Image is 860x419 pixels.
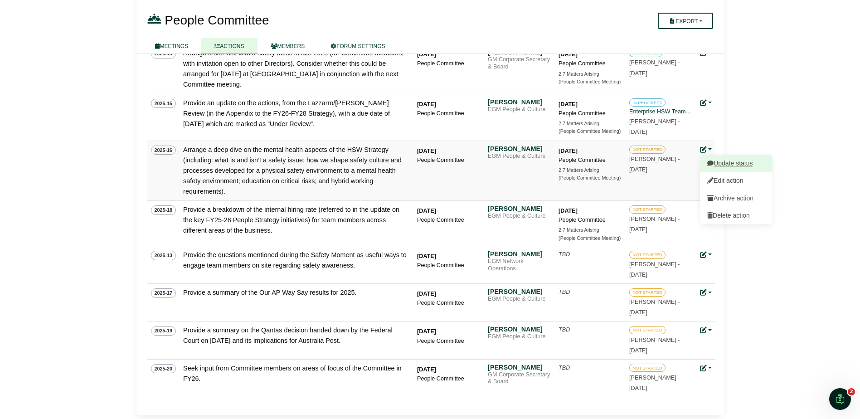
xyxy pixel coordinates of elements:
[151,99,176,108] span: 2025-15
[629,98,666,107] span: IN PROGRESS
[629,129,647,135] span: [DATE]
[629,363,693,391] a: NOT STARTED [PERSON_NAME] -[DATE]
[559,166,622,182] a: 2.7 Matters Arising (People Committee Meeting)
[151,364,176,373] span: 2025-20
[629,337,680,354] small: [PERSON_NAME] -
[629,205,666,214] span: NOT STARTED
[559,50,622,59] div: [DATE]
[629,287,693,316] a: NOT STARTED [PERSON_NAME] -[DATE]
[629,347,647,354] span: [DATE]
[629,272,647,278] span: [DATE]
[488,333,551,341] div: EGM People & Culture
[559,70,622,78] div: 2.7 Matters Arising
[629,299,680,316] small: [PERSON_NAME] -
[488,363,551,385] a: [PERSON_NAME] GM Corporate Secretary & Board
[417,146,481,156] div: [DATE]
[559,234,622,242] div: (People Committee Meeting)
[183,325,410,346] div: Provide a summary on the Qantas decision handed down by the Federal Court on [DATE] and its impli...
[183,48,410,90] div: Arrange a site visit with a safety focus in late 2025 (for Committee members, with invitation ope...
[829,388,851,410] iframe: Intercom live chat
[700,155,773,172] a: Update status
[417,298,481,307] div: People Committee
[629,145,693,173] a: NOT STARTED [PERSON_NAME] -[DATE]
[417,206,481,215] div: [DATE]
[488,287,551,296] div: [PERSON_NAME]
[417,252,481,261] div: [DATE]
[151,326,176,336] span: 2025-19
[629,166,647,173] span: [DATE]
[142,38,202,54] a: MEETINGS
[700,207,773,224] a: Delete action
[629,326,666,334] span: NOT STARTED
[488,106,551,113] div: EGM People & Culture
[488,258,551,272] div: EGM Network Operations
[559,100,622,109] div: [DATE]
[488,153,551,160] div: EGM People & Culture
[629,216,680,233] small: [PERSON_NAME] -
[559,206,622,215] div: [DATE]
[488,98,551,113] a: [PERSON_NAME] EGM People & Culture
[183,287,410,298] div: Provide a summary of the Our AP Way Say results for 2025.
[183,205,410,236] div: Provide a breakdown of the internal hiring rate (referred to in the update on the key FY25-28 Peo...
[658,13,713,29] button: Export
[629,48,693,76] a: COMPLETED [PERSON_NAME] -[DATE]
[488,363,551,371] div: [PERSON_NAME]
[559,78,622,86] div: (People Committee Meeting)
[559,146,622,156] div: [DATE]
[417,365,481,374] div: [DATE]
[151,251,176,260] span: 2025-13
[151,288,176,297] span: 2025-17
[488,325,551,341] a: [PERSON_NAME] EGM People & Culture
[488,287,551,303] a: [PERSON_NAME] EGM People & Culture
[629,98,693,135] a: IN PROGRESS Enterprise HSW Team and Network Ops HSW Team are currently reviewing actions from the...
[559,127,622,135] div: (People Committee Meeting)
[151,205,176,214] span: 2025-18
[629,375,680,391] small: [PERSON_NAME] -
[417,109,481,118] div: People Committee
[559,325,622,334] div: TBD
[417,59,481,68] div: People Committee
[417,215,481,224] div: People Committee
[559,226,622,242] a: 2.7 Matters Arising (People Committee Meeting)
[629,70,647,77] span: [DATE]
[151,146,176,155] span: 2025-16
[488,205,551,213] div: [PERSON_NAME]
[559,287,622,297] div: TBD
[629,261,680,278] small: [PERSON_NAME] -
[183,145,410,197] div: Arrange a deep dive on the mental health aspects of the HSW Strategy (including: what is and isn’...
[559,215,622,224] div: People Committee
[183,250,410,271] div: Provide the questions mentioned during the Safety Moment as useful ways to engage team members on...
[488,98,551,106] div: [PERSON_NAME]
[183,98,410,129] div: Provide an update on the actions, from the Lazzarro/[PERSON_NAME] Review (in the Appendix to the ...
[559,70,622,86] a: 2.7 Matters Arising (People Committee Meeting)
[417,261,481,270] div: People Committee
[488,145,551,160] a: [PERSON_NAME] EGM People & Culture
[559,250,622,259] div: TBD
[417,327,481,336] div: [DATE]
[559,156,622,165] div: People Committee
[700,172,773,189] a: Edit action
[629,146,666,154] span: NOT STARTED
[629,364,666,372] span: NOT STARTED
[629,205,693,233] a: NOT STARTED [PERSON_NAME] -[DATE]
[417,156,481,165] div: People Committee
[417,289,481,298] div: [DATE]
[629,385,647,391] span: [DATE]
[629,118,680,135] small: [PERSON_NAME] -
[488,250,551,258] div: [PERSON_NAME]
[559,109,622,118] div: People Committee
[629,226,647,233] span: [DATE]
[488,205,551,220] a: [PERSON_NAME] EGM People & Culture
[183,363,410,384] div: Seek input from Committee members on areas of focus of the Committee in FY26.
[488,296,551,303] div: EGM People & Culture
[417,336,481,346] div: People Committee
[488,56,551,70] div: GM Corporate Secretary & Board
[559,174,622,182] div: (People Committee Meeting)
[417,374,481,383] div: People Committee
[488,250,551,272] a: [PERSON_NAME] EGM Network Operations
[417,50,481,59] div: [DATE]
[488,371,551,385] div: GM Corporate Secretary & Board
[629,156,680,173] small: [PERSON_NAME] -
[559,120,622,136] a: 2.7 Matters Arising (People Committee Meeting)
[559,59,622,68] div: People Committee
